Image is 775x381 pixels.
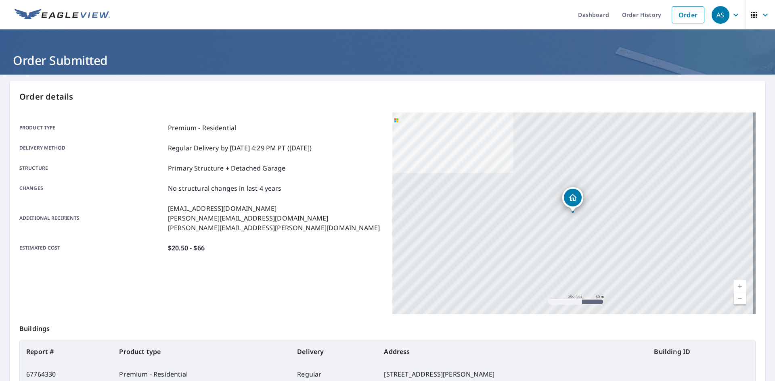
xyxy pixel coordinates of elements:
[734,280,746,292] a: Current Level 17, Zoom In
[168,204,380,213] p: [EMAIL_ADDRESS][DOMAIN_NAME]
[15,9,110,21] img: EV Logo
[647,340,755,363] th: Building ID
[168,163,285,173] p: Primary Structure + Detached Garage
[562,187,583,212] div: Dropped pin, building 1, Residential property, 156 Grange Hill Ln Weldon Spring, MO 63304
[168,183,282,193] p: No structural changes in last 4 years
[168,223,380,233] p: [PERSON_NAME][EMAIL_ADDRESS][PERSON_NAME][DOMAIN_NAME]
[168,213,380,223] p: [PERSON_NAME][EMAIL_ADDRESS][DOMAIN_NAME]
[19,163,165,173] p: Structure
[19,91,756,103] p: Order details
[10,52,765,69] h1: Order Submitted
[712,6,729,24] div: AS
[19,204,165,233] p: Additional recipients
[377,340,647,363] th: Address
[19,143,165,153] p: Delivery method
[19,123,165,133] p: Product type
[168,123,236,133] p: Premium - Residential
[734,292,746,304] a: Current Level 17, Zoom Out
[113,340,291,363] th: Product type
[672,6,704,23] a: Order
[19,243,165,253] p: Estimated cost
[291,340,377,363] th: Delivery
[168,143,312,153] p: Regular Delivery by [DATE] 4:29 PM PT ([DATE])
[19,314,756,340] p: Buildings
[168,243,205,253] p: $20.50 - $66
[19,183,165,193] p: Changes
[20,340,113,363] th: Report #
